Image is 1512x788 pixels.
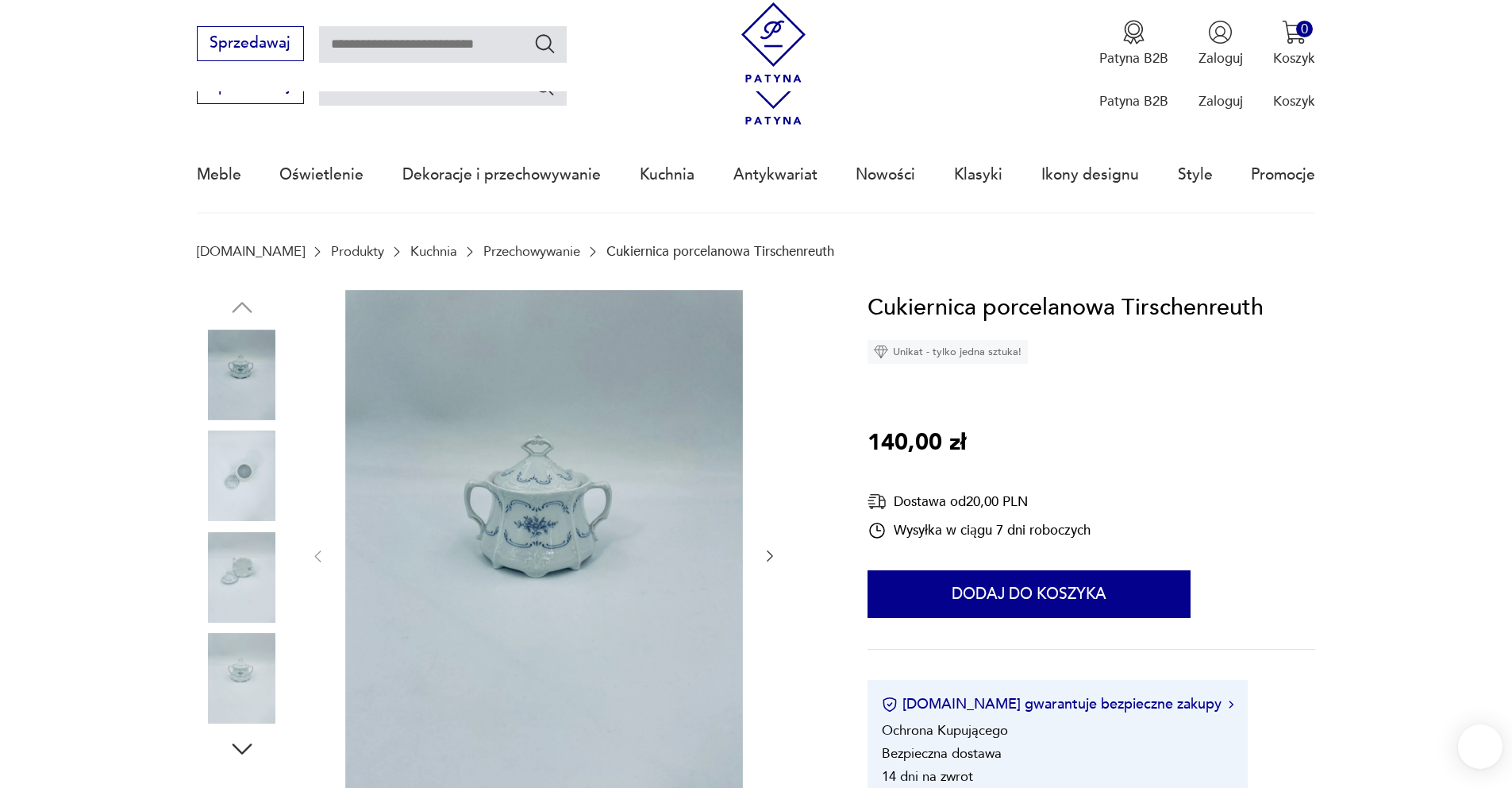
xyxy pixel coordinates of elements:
[1251,138,1315,211] a: Promocje
[733,2,814,83] img: Patyna - sklep z meblami i dekoracjami vintage
[868,425,966,462] p: 140,00 zł
[402,138,601,211] a: Dekoracje i przechowywanie
[1099,92,1168,110] p: Patyna B2B
[733,138,818,211] a: Antykwariat
[197,38,304,51] a: Sprzedawaj
[640,138,694,211] a: Kuchnia
[1099,20,1168,68] button: Patyna B2B
[1099,20,1168,68] a: Ikona medaluPatyna B2B
[882,721,1008,740] li: Ochrona Kupującego
[197,431,287,521] img: Zdjęcie produktu Cukiernica porcelanowa Tirschenreuth
[882,767,973,786] li: 14 dni na zwrot
[410,244,457,259] a: Kuchnia
[1282,20,1306,44] img: Ikona koszyka
[1273,20,1315,68] button: 0Koszyk
[1198,20,1243,68] button: Zaloguj
[1121,20,1146,44] img: Ikona medalu
[868,290,1264,326] h1: Cukiernica porcelanowa Tirschenreuth
[1229,701,1233,709] img: Ikona strzałki w prawo
[1458,724,1502,769] iframe: Smartsupp widget button
[882,694,1233,714] button: [DOMAIN_NAME] gwarantuje bezpieczne zakupy
[856,138,915,211] a: Nowości
[1099,49,1168,68] p: Patyna B2B
[197,138,241,211] a: Meble
[882,697,898,713] img: Ikona certyfikatu
[868,492,887,512] img: Ikona dostawy
[1273,92,1315,110] p: Koszyk
[868,570,1191,618] button: Dodaj do koszyka
[1273,49,1315,68] p: Koszyk
[533,32,556,55] button: Szukaj
[868,492,1091,512] div: Dostawa od 20,00 PLN
[197,26,304,61] button: Sprzedawaj
[868,340,1028,364] div: Unikat - tylko jedna sztuka!
[197,330,287,420] img: Zdjęcie produktu Cukiernica porcelanowa Tirschenreuth
[1208,20,1233,44] img: Ikonka użytkownika
[1178,138,1213,211] a: Style
[197,532,287,623] img: Zdjęcie produktu Cukiernica porcelanowa Tirschenreuth
[197,81,304,94] a: Sprzedawaj
[868,521,1091,540] div: Wysyłka w ciągu 7 dni roboczych
[1198,49,1243,68] p: Zaloguj
[197,633,287,724] img: Zdjęcie produktu Cukiernica porcelanowa Tirschenreuth
[874,345,888,359] img: Ikona diamentu
[1198,92,1243,110] p: Zaloguj
[279,138,364,211] a: Oświetlenie
[533,75,556,98] button: Szukaj
[331,244,384,259] a: Produkty
[197,244,305,259] a: [DOMAIN_NAME]
[954,138,1002,211] a: Klasyki
[606,244,834,259] p: Cukiernica porcelanowa Tirschenreuth
[882,744,1002,763] li: Bezpieczna dostawa
[1296,21,1313,37] div: 0
[1041,138,1139,211] a: Ikony designu
[483,244,580,259] a: Przechowywanie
